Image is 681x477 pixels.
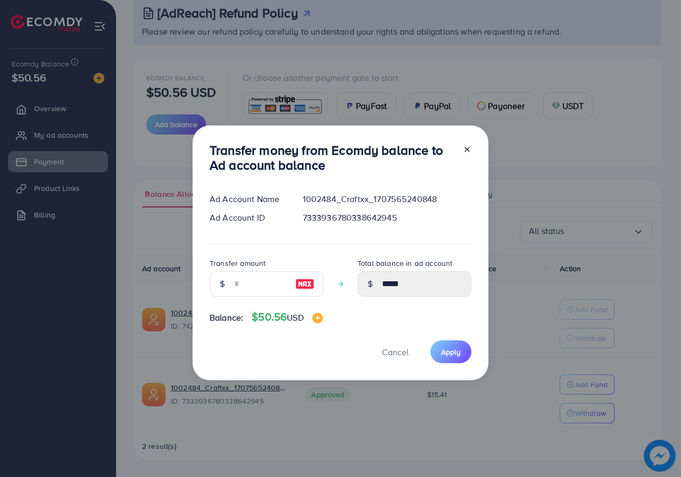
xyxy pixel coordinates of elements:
span: Balance: [210,312,243,324]
h3: Transfer money from Ecomdy balance to Ad account balance [210,143,454,173]
label: Total balance in ad account [358,258,452,269]
h4: $50.56 [252,311,322,324]
span: Apply [441,347,461,357]
button: Cancel [369,340,422,363]
img: image [312,313,323,323]
div: 7333936780338642945 [294,212,480,224]
span: USD [287,312,303,323]
div: Ad Account ID [201,212,294,224]
img: image [295,278,314,290]
button: Apply [430,340,471,363]
div: Ad Account Name [201,193,294,205]
label: Transfer amount [210,258,265,269]
span: Cancel [382,346,409,358]
div: 1002484_Craftxx_1707565240848 [294,193,480,205]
